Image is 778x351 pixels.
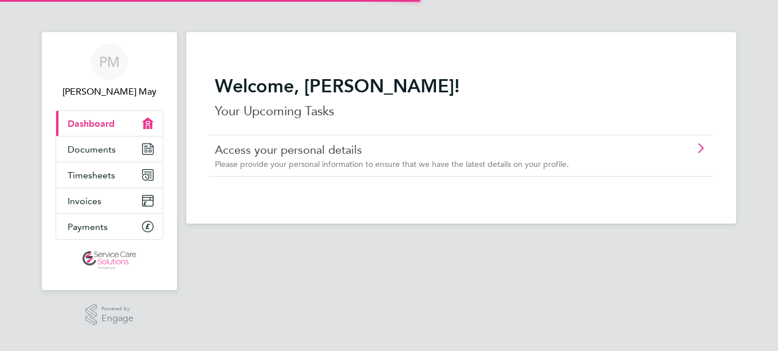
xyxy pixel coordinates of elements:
[56,85,163,99] span: Patsy May
[42,32,177,290] nav: Main navigation
[215,75,708,97] h2: Welcome, [PERSON_NAME]!
[56,188,163,213] a: Invoices
[56,251,163,270] a: Go to home page
[56,111,163,136] a: Dashboard
[68,144,116,155] span: Documents
[82,251,136,270] img: servicecare-logo-retina.png
[101,304,133,314] span: Powered by
[215,102,708,120] p: Your Upcoming Tasks
[215,159,569,169] span: Please provide your personal information to ensure that we have the latest details on your profile.
[68,221,108,232] span: Payments
[68,170,115,181] span: Timesheets
[68,196,101,206] span: Invoices
[101,314,133,323] span: Engage
[56,136,163,162] a: Documents
[68,118,115,129] span: Dashboard
[56,162,163,188] a: Timesheets
[99,54,120,69] span: PM
[85,304,134,326] a: Powered byEngage
[56,44,163,99] a: PM[PERSON_NAME] May
[215,142,643,157] a: Access your personal details
[56,214,163,239] a: Payments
